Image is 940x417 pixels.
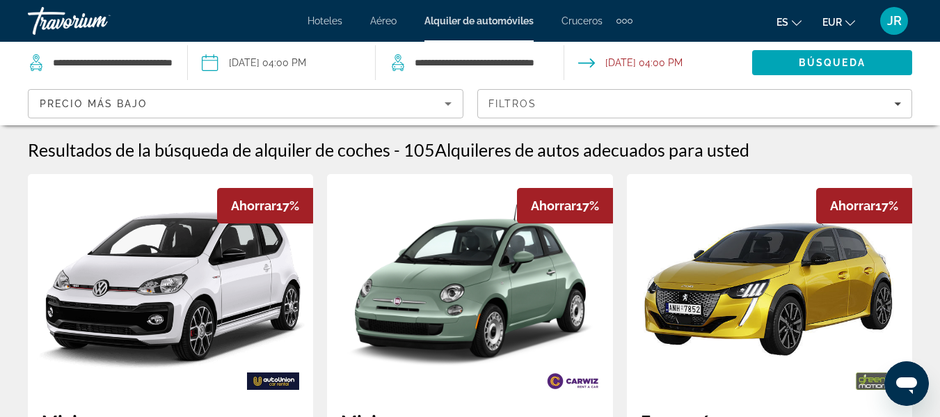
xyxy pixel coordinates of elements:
span: Precio más bajo [40,98,148,109]
h1: Resultados de la búsqueda de alquiler de coches [28,139,390,160]
span: Alquileres de autos adecuados para usted [435,139,749,160]
a: Aéreo [370,15,397,26]
input: Search dropoff location [413,52,549,73]
img: GREEN MOTION [832,365,912,397]
button: Change currency [822,12,855,32]
span: - [394,139,400,160]
a: Cruceros [561,15,603,26]
button: Change language [776,12,802,32]
span: Filtros [488,98,537,109]
h2: 105 [404,139,749,160]
div: 17% [816,188,912,223]
div: 17% [217,188,313,223]
span: es [776,17,788,28]
span: JR [887,14,902,28]
a: Alquiler de automóviles [424,15,534,26]
img: AUTO-UNION [233,365,313,397]
button: User Menu [876,6,912,36]
input: Search pickup location [51,52,173,73]
button: Pickup date: Dec 04, 2025 04:00 PM [202,42,306,84]
button: Filters [477,89,913,118]
img: CARWIZ [533,365,613,397]
mat-select: Sort by [40,95,452,112]
a: Travorium [28,3,167,39]
img: Volkswagen Up o similar [28,191,313,380]
a: Hoteles [308,15,342,26]
span: Ahorrar [531,198,576,213]
span: Ahorrar [830,198,875,213]
img: Fiat 500 o similar [327,191,612,380]
iframe: Botón para iniciar la ventana de mensajería [884,361,929,406]
span: Ahorrar [231,198,276,213]
button: Open drop-off date and time picker [578,42,683,84]
div: 17% [517,188,613,223]
button: Extra navigation items [616,10,632,32]
span: EUR [822,17,842,28]
img: Peugeot 208 o similar [627,214,912,356]
span: Búsqueda [799,57,866,68]
button: Search [752,50,912,75]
